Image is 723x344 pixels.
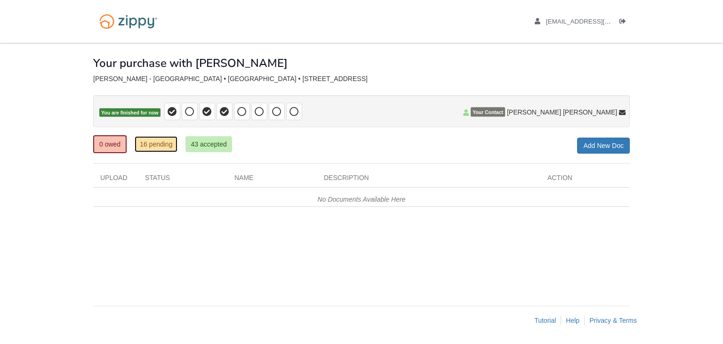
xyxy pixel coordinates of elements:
span: [PERSON_NAME] [PERSON_NAME] [507,107,617,117]
span: becreekmore@gmail.com [546,18,654,25]
a: 16 pending [135,136,177,152]
div: Action [540,173,630,187]
a: Add New Doc [577,138,630,154]
a: edit profile [535,18,654,27]
a: 0 owed [93,135,127,153]
a: Privacy & Terms [589,317,637,324]
div: Name [227,173,317,187]
a: Log out [619,18,630,27]
a: Tutorial [534,317,556,324]
div: [PERSON_NAME] - [GEOGRAPHIC_DATA] • [GEOGRAPHIC_DATA] • [STREET_ADDRESS] [93,75,630,83]
img: Logo [93,9,163,33]
span: You are finished for now [99,108,161,117]
em: No Documents Available Here [318,196,406,203]
div: Description [317,173,540,187]
span: Your Contact [471,107,505,117]
h1: Your purchase with [PERSON_NAME] [93,57,288,69]
a: Help [566,317,579,324]
a: 43 accepted [185,136,232,152]
div: Upload [93,173,138,187]
div: Status [138,173,227,187]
